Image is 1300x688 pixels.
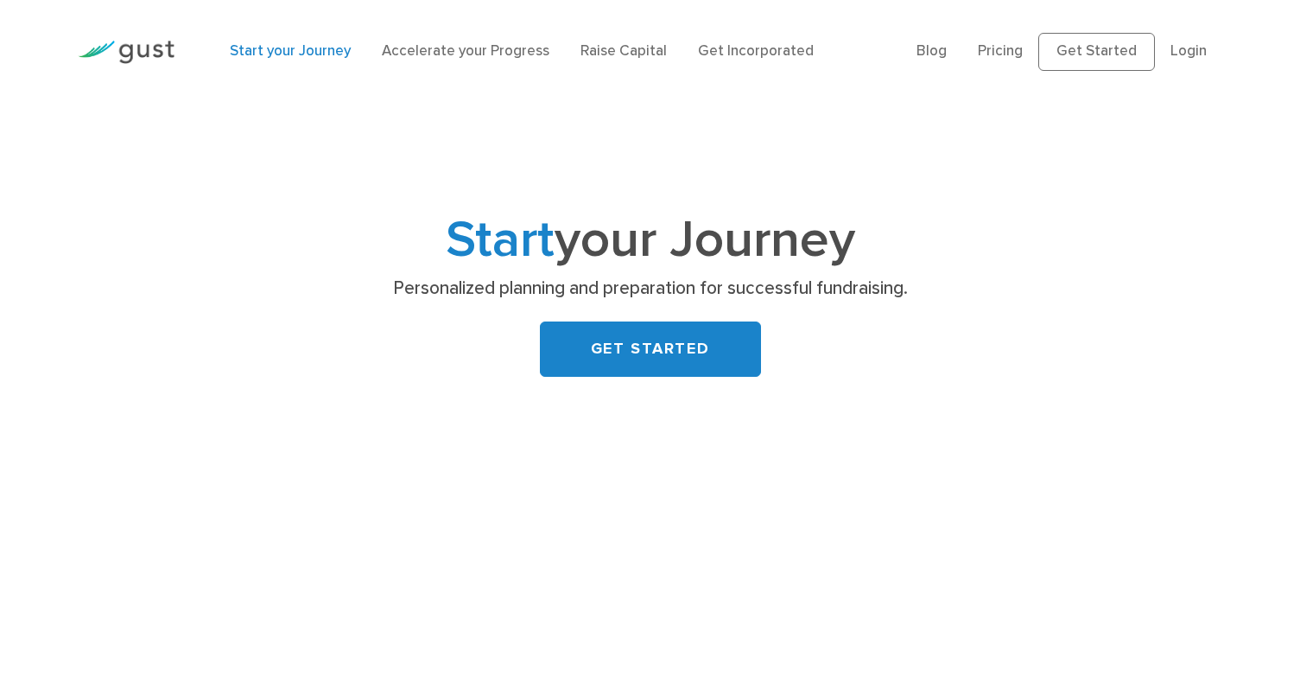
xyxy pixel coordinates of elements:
[1038,33,1155,71] a: Get Started
[382,42,549,60] a: Accelerate your Progress
[916,42,947,60] a: Blog
[78,41,174,64] img: Gust Logo
[309,217,992,264] h1: your Journey
[230,42,351,60] a: Start your Journey
[698,42,814,60] a: Get Incorporated
[580,42,667,60] a: Raise Capital
[978,42,1023,60] a: Pricing
[1170,42,1207,60] a: Login
[540,322,761,377] a: GET STARTED
[446,209,555,271] span: Start
[315,277,985,301] p: Personalized planning and preparation for successful fundraising.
